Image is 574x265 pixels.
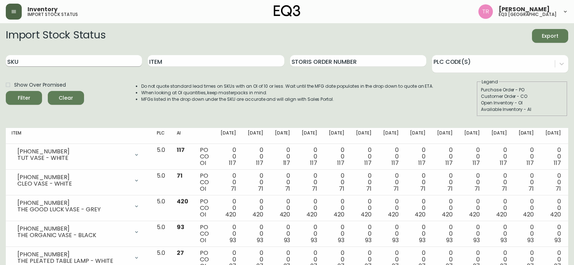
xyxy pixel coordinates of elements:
[151,221,171,247] td: 5.0
[177,249,184,257] span: 27
[377,128,405,144] th: [DATE]
[257,236,263,244] span: 93
[6,91,42,105] button: Filter
[141,90,434,96] li: When looking at OI quantities, keep masterpacks in mind.
[491,147,507,166] div: 0 0
[6,29,105,43] h2: Import Stock Status
[200,236,206,244] span: OI
[556,185,561,193] span: 71
[151,195,171,221] td: 5.0
[275,224,290,244] div: 0 0
[248,224,263,244] div: 0 0
[519,224,534,244] div: 0 0
[419,236,426,244] span: 93
[473,159,480,167] span: 117
[242,128,269,144] th: [DATE]
[221,147,236,166] div: 0 0
[302,224,317,244] div: 0 0
[499,12,557,17] h5: eq3 [GEOGRAPHIC_DATA]
[302,147,317,166] div: 0 0
[410,224,426,244] div: 0 0
[365,236,372,244] span: 93
[481,106,563,113] div: Available Inventory - AI
[12,147,145,163] div: [PHONE_NUMBER]TUT VASE - WHITE
[17,174,129,181] div: [PHONE_NUMBER]
[500,236,507,244] span: 93
[388,210,399,219] span: 420
[229,159,236,167] span: 117
[538,32,562,41] span: Export
[17,251,129,258] div: [PHONE_NUMBER]
[491,224,507,244] div: 0 0
[14,81,66,89] span: Show Over Promised
[410,173,426,192] div: 0 0
[28,12,78,17] h5: import stock status
[496,210,507,219] span: 420
[306,210,317,219] span: 420
[221,198,236,218] div: 0 0
[230,236,236,244] span: 93
[17,148,129,155] div: [PHONE_NUMBER]
[285,185,290,193] span: 71
[464,198,480,218] div: 0 0
[54,94,78,103] span: Clear
[361,210,372,219] span: 420
[248,147,263,166] div: 0 0
[437,224,453,244] div: 0 0
[12,198,145,214] div: [PHONE_NUMBER]THE GOOD LUCK VASE - GREY
[12,173,145,189] div: [PHONE_NUMBER]CLEO VASE - WHITE
[274,5,301,17] img: logo
[141,83,434,90] li: Do not quote standard lead times on SKUs with an OI of 10 or less. Wait until the MFG date popula...
[442,210,453,219] span: 420
[48,91,84,105] button: Clear
[17,225,129,232] div: [PHONE_NUMBER]
[464,147,480,166] div: 0 0
[445,159,453,167] span: 117
[338,236,344,244] span: 93
[410,147,426,166] div: 0 0
[225,210,236,219] span: 420
[469,210,480,219] span: 420
[339,185,344,193] span: 71
[523,210,534,219] span: 420
[329,173,344,192] div: 0 0
[17,258,129,264] div: THE PLEATED TABLE LAMP - WHITE
[383,198,399,218] div: 0 0
[392,236,399,244] span: 93
[312,185,317,193] span: 71
[200,147,209,166] div: PO CO
[519,147,534,166] div: 0 0
[391,159,399,167] span: 117
[519,198,534,218] div: 0 0
[302,198,317,218] div: 0 0
[17,206,129,213] div: THE GOOD LUCK VASE - GREY
[280,210,290,219] span: 420
[491,173,507,192] div: 0 0
[540,128,567,144] th: [DATE]
[481,79,499,85] legend: Legend
[151,144,171,170] td: 5.0
[499,7,550,12] span: [PERSON_NAME]
[473,236,480,244] span: 93
[431,128,458,144] th: [DATE]
[221,224,236,244] div: 0 0
[393,185,399,193] span: 71
[527,236,534,244] span: 93
[447,185,453,193] span: 71
[383,173,399,192] div: 0 0
[437,147,453,166] div: 0 0
[151,170,171,195] td: 5.0
[337,159,344,167] span: 117
[177,171,183,180] span: 71
[486,128,513,144] th: [DATE]
[177,146,185,154] span: 117
[545,198,561,218] div: 0 0
[284,236,290,244] span: 93
[356,198,372,218] div: 0 0
[383,147,399,166] div: 0 0
[17,155,129,161] div: TUT VASE - WHITE
[200,185,206,193] span: OI
[275,198,290,218] div: 0 0
[550,210,561,219] span: 420
[248,198,263,218] div: 0 0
